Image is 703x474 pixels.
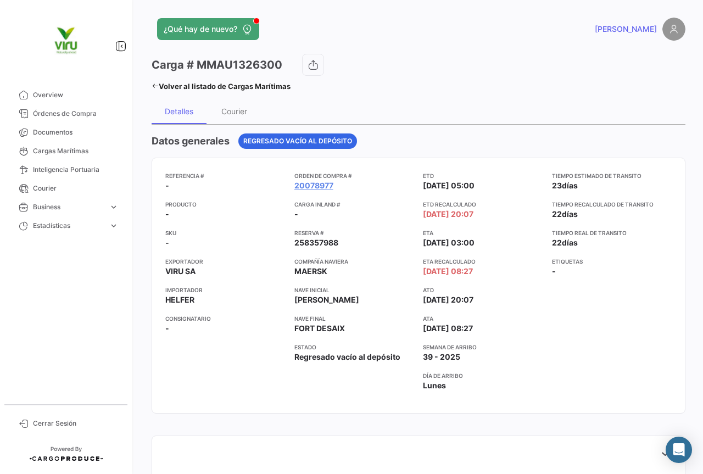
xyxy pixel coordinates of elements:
[33,165,119,175] span: Inteligencia Portuaria
[423,209,473,220] span: [DATE] 20:07
[165,237,169,248] span: -
[562,238,578,247] span: días
[552,200,672,209] app-card-info-title: Tiempo recalculado de transito
[666,437,692,463] div: Abrir Intercom Messenger
[221,107,247,116] div: Courier
[552,181,562,190] span: 23
[552,266,556,277] span: -
[243,136,352,146] span: Regresado vacío al depósito
[562,209,578,219] span: días
[152,57,282,73] h3: Carga # MMAU1326300
[562,181,578,190] span: días
[294,343,415,352] app-card-info-title: Estado
[294,200,415,209] app-card-info-title: Carga inland #
[38,13,93,68] img: viru.png
[9,104,123,123] a: Órdenes de Compra
[423,314,543,323] app-card-info-title: ATA
[294,294,359,305] span: [PERSON_NAME]
[109,221,119,231] span: expand_more
[662,18,685,41] img: placeholder-user.png
[423,266,473,277] span: [DATE] 08:27
[33,127,119,137] span: Documentos
[33,202,104,212] span: Business
[165,294,194,305] span: HELFER
[423,200,543,209] app-card-info-title: ETD Recalculado
[33,221,104,231] span: Estadísticas
[552,171,672,180] app-card-info-title: Tiempo estimado de transito
[165,286,286,294] app-card-info-title: Importador
[33,419,119,428] span: Cerrar Sesión
[152,133,230,149] h4: Datos generales
[294,237,338,248] span: 258357988
[165,209,169,220] span: -
[294,171,415,180] app-card-info-title: Orden de Compra #
[423,286,543,294] app-card-info-title: ATD
[9,123,123,142] a: Documentos
[164,24,237,35] span: ¿Qué hay de nuevo?
[157,18,259,40] button: ¿Qué hay de nuevo?
[423,380,446,391] span: Lunes
[423,237,475,248] span: [DATE] 03:00
[165,323,169,334] span: -
[552,209,562,219] span: 22
[9,142,123,160] a: Cargas Marítimas
[552,228,672,237] app-card-info-title: Tiempo real de transito
[294,314,415,323] app-card-info-title: Nave final
[552,238,562,247] span: 22
[33,109,119,119] span: Órdenes de Compra
[423,343,543,352] app-card-info-title: Semana de Arribo
[294,209,298,220] span: -
[294,228,415,237] app-card-info-title: Reserva #
[423,323,473,334] span: [DATE] 08:27
[9,179,123,198] a: Courier
[294,286,415,294] app-card-info-title: Nave inicial
[423,294,473,305] span: [DATE] 20:07
[294,352,400,363] span: Regresado vacío al depósito
[294,323,345,334] span: FORT DESAIX
[165,266,196,277] span: VIRU SA
[294,266,327,277] span: MAERSK
[152,79,291,94] a: Volver al listado de Cargas Marítimas
[423,171,543,180] app-card-info-title: ETD
[165,107,193,116] div: Detalles
[423,228,543,237] app-card-info-title: ETA
[165,171,286,180] app-card-info-title: Referencia #
[165,200,286,209] app-card-info-title: Producto
[33,146,119,156] span: Cargas Marítimas
[109,202,119,212] span: expand_more
[423,352,460,363] span: 39 - 2025
[165,228,286,237] app-card-info-title: SKU
[423,180,475,191] span: [DATE] 05:00
[423,257,543,266] app-card-info-title: ETA Recalculado
[294,257,415,266] app-card-info-title: Compañía naviera
[165,180,169,191] span: -
[294,180,333,191] a: 20078977
[9,86,123,104] a: Overview
[552,257,672,266] app-card-info-title: Etiquetas
[9,160,123,179] a: Inteligencia Portuaria
[595,24,657,35] span: [PERSON_NAME]
[33,183,119,193] span: Courier
[165,257,286,266] app-card-info-title: Exportador
[33,90,119,100] span: Overview
[423,371,543,380] app-card-info-title: Día de Arribo
[165,314,286,323] app-card-info-title: Consignatario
